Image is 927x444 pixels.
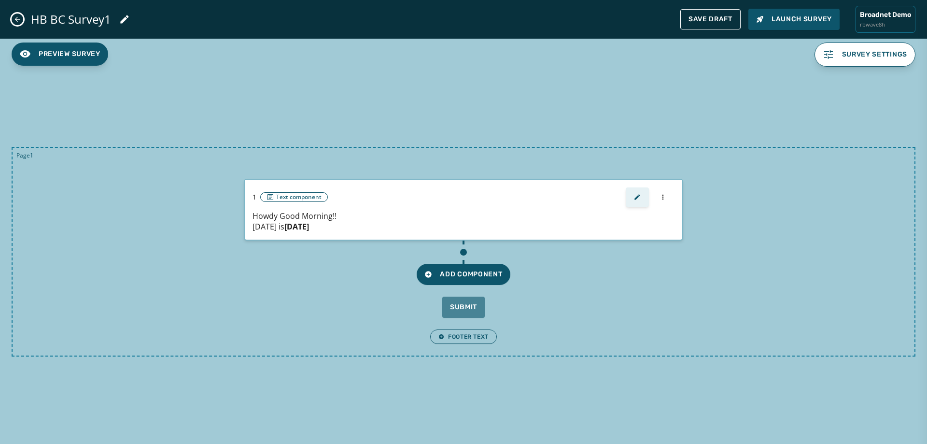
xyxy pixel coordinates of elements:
[680,9,741,29] button: Save Draft
[12,43,108,66] button: Preview Survey
[31,12,111,27] span: HB BC Survey1
[688,15,732,23] span: Save Draft
[451,241,476,264] div: Add component after component 1
[438,333,489,341] span: Footer Text
[430,329,497,344] button: Footer Text
[860,21,911,29] span: rbwave8h
[8,8,315,16] body: Rich Text Area
[417,264,510,285] button: Add Component
[815,43,916,67] button: Survey settings
[276,193,322,201] span: Text component
[424,270,502,279] span: Add Component
[450,302,477,312] span: Submit
[842,51,908,58] span: Survey settings
[39,49,100,59] span: Preview Survey
[284,221,309,232] strong: [DATE]
[253,192,256,202] span: 1
[748,9,840,30] button: Launch Survey
[860,10,911,20] span: Broadnet Demo
[253,211,337,221] span: Howdy Good Morning!!
[253,211,674,232] p: [DATE] is
[756,14,832,24] span: Launch Survey
[442,297,485,318] button: Submit
[16,152,33,159] span: Page 1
